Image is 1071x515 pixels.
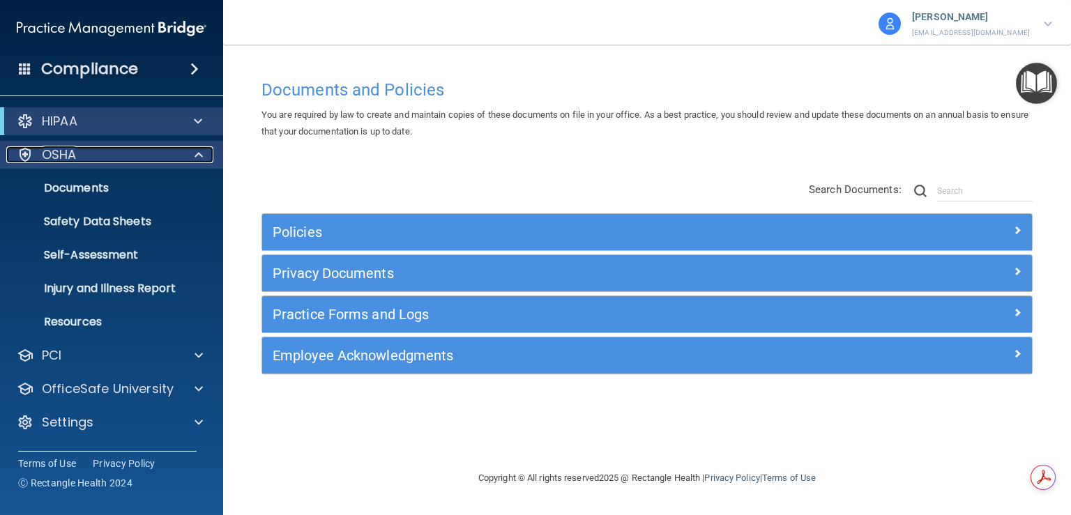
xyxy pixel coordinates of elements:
[9,248,199,262] p: Self-Assessment
[18,476,132,490] span: Ⓒ Rectangle Health 2024
[273,266,829,281] h5: Privacy Documents
[9,315,199,329] p: Resources
[273,303,1021,325] a: Practice Forms and Logs
[879,13,901,35] img: avatar.17b06cb7.svg
[18,456,76,470] a: Terms of Use
[273,344,1021,367] a: Employee Acknowledgments
[93,456,155,470] a: Privacy Policy
[261,109,1028,137] span: You are required by law to create and maintain copies of these documents on file in your office. ...
[273,262,1021,284] a: Privacy Documents
[42,347,61,364] p: PCI
[273,224,829,240] h5: Policies
[9,282,199,295] p: Injury and Illness Report
[261,81,1033,99] h4: Documents and Policies
[17,347,203,364] a: PCI
[809,183,902,196] span: Search Documents:
[17,381,203,397] a: OfficeSafe University
[9,215,199,229] p: Safety Data Sheets
[42,146,77,163] p: OSHA
[41,59,138,79] h4: Compliance
[17,146,203,163] a: OSHA
[17,414,203,431] a: Settings
[393,456,902,500] div: Copyright © All rights reserved 2025 @ Rectangle Health | |
[273,348,829,363] h5: Employee Acknowledgments
[912,8,1030,26] p: [PERSON_NAME]
[937,180,1033,201] input: Search
[914,185,927,197] img: ic-search.3b580494.png
[1044,22,1052,26] img: arrow-down.227dba2b.svg
[1016,63,1057,104] button: Open Resource Center
[273,221,1021,243] a: Policies
[42,381,174,397] p: OfficeSafe University
[9,181,199,195] p: Documents
[762,472,816,483] a: Terms of Use
[704,472,759,483] a: Privacy Policy
[42,414,93,431] p: Settings
[17,113,202,130] a: HIPAA
[273,307,829,322] h5: Practice Forms and Logs
[912,26,1030,39] p: [EMAIL_ADDRESS][DOMAIN_NAME]
[17,15,206,43] img: PMB logo
[42,113,77,130] p: HIPAA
